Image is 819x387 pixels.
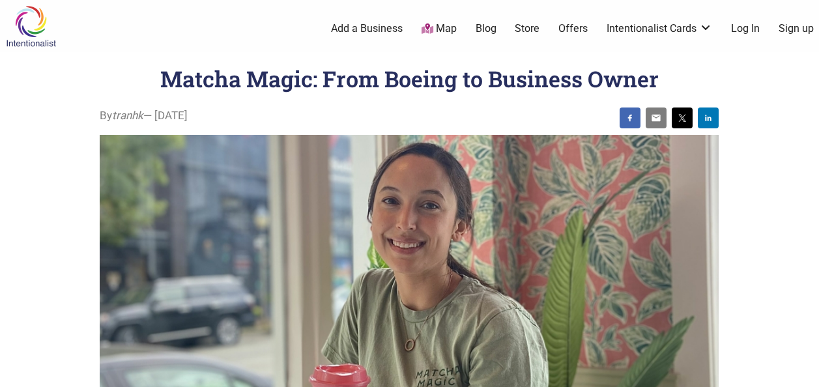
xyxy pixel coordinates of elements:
img: linkedin sharing button [703,113,713,123]
a: Add a Business [331,21,403,36]
img: twitter sharing button [677,113,687,123]
i: tranhk [112,109,143,122]
span: By — [DATE] [100,107,188,124]
h1: Matcha Magic: From Boeing to Business Owner [160,64,659,93]
a: Sign up [779,21,814,36]
a: Store [515,21,539,36]
a: Map [422,21,457,36]
a: Intentionalist Cards [607,21,712,36]
a: Log In [731,21,760,36]
img: email sharing button [651,113,661,123]
img: facebook sharing button [625,113,635,123]
a: Offers [558,21,588,36]
a: Blog [476,21,496,36]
